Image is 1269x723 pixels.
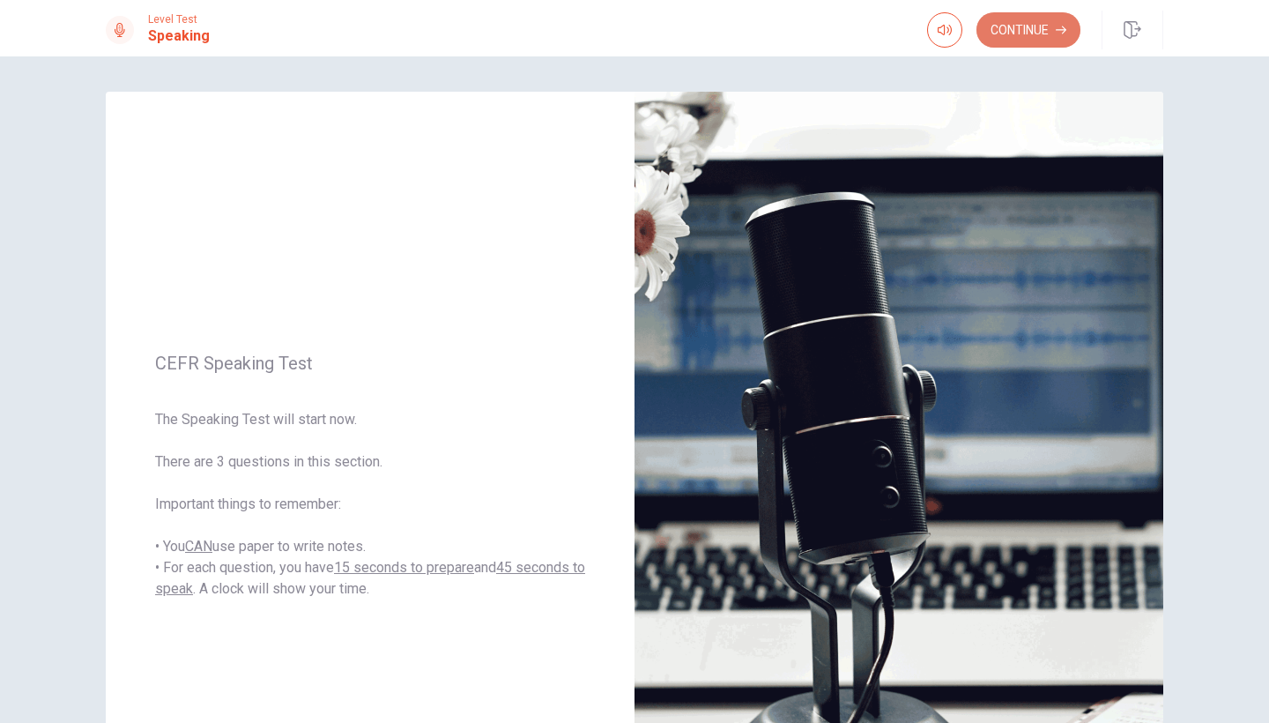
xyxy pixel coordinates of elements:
[185,538,212,555] u: CAN
[148,26,210,47] h1: Speaking
[334,559,474,576] u: 15 seconds to prepare
[155,353,585,374] span: CEFR Speaking Test
[155,409,585,600] span: The Speaking Test will start now. There are 3 questions in this section. Important things to reme...
[148,13,210,26] span: Level Test
[976,12,1080,48] button: Continue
